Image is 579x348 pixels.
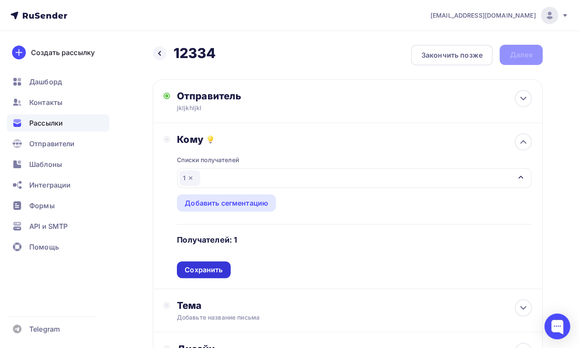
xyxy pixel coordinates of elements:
div: Добавьте название письма [177,313,330,322]
span: Формы [29,200,55,211]
span: [EMAIL_ADDRESS][DOMAIN_NAME] [430,11,536,20]
h4: Получателей: 1 [177,235,237,245]
span: Telegram [29,324,60,334]
span: API и SMTP [29,221,68,231]
div: Закончить позже [421,50,483,60]
button: 1 [177,168,532,188]
div: jkljkhljkl [177,104,345,112]
span: Шаблоны [29,159,62,169]
a: Формы [7,197,109,214]
a: Рассылки [7,114,109,132]
div: Тема [177,299,347,311]
a: Контакты [7,94,109,111]
a: [EMAIL_ADDRESS][DOMAIN_NAME] [430,7,569,24]
h2: 12334 [173,45,216,62]
span: Дашборд [29,77,62,87]
a: Отправители [7,135,109,152]
div: Отправитель [177,90,363,102]
div: 1 [180,170,200,186]
div: Сохранить [185,265,223,275]
span: Рассылки [29,118,63,128]
span: Помощь [29,242,59,252]
span: Контакты [29,97,62,108]
div: Создать рассылку [31,47,95,58]
div: Добавить сегментацию [185,198,268,208]
span: Интеграции [29,180,71,190]
a: Дашборд [7,73,109,90]
span: Отправители [29,139,75,149]
div: Кому [177,133,532,145]
div: Списки получателей [177,156,239,164]
a: Шаблоны [7,156,109,173]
